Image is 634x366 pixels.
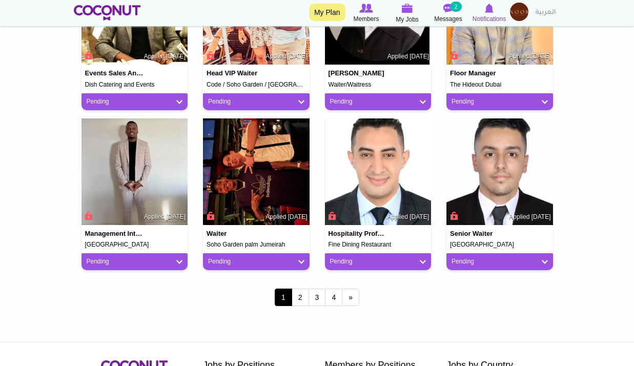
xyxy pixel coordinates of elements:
[292,289,309,306] a: 2
[359,4,373,13] img: Browse Members
[443,4,454,13] img: Messages
[450,2,461,12] small: 2
[450,82,549,88] h5: The Hideout Dubai
[353,14,379,24] span: Members
[452,97,548,106] a: Pending
[327,211,336,221] span: Connect to Unlock the Profile
[309,4,345,21] a: My Plan
[325,289,342,306] a: 4
[434,14,462,24] span: Messages
[84,50,93,60] span: Connect to Unlock the Profile
[530,3,561,23] a: العربية
[469,3,510,24] a: Notifications Notifications
[387,3,428,25] a: My Jobs My Jobs
[330,257,426,266] a: Pending
[485,4,494,13] img: Notifications
[396,14,419,25] span: My Jobs
[81,118,188,225] img: Simo Ngonyama's picture
[446,118,553,225] img: Zakaria Errahil's picture
[74,5,141,21] img: Home
[473,14,506,24] span: Notifications
[87,257,183,266] a: Pending
[85,70,145,77] h4: Events sales and coordinator
[329,82,428,88] h5: Waiter/Waitress
[452,257,548,266] a: Pending
[275,289,292,306] span: 1
[325,118,432,225] img: Mohamed Amine's picture
[450,70,509,77] h4: Floor Manager
[205,50,214,60] span: Connect to Unlock the Profile
[208,97,304,106] a: Pending
[309,289,326,306] a: 3
[329,70,388,77] h4: [PERSON_NAME]
[450,230,509,237] h4: Senior waiter
[207,230,266,237] h4: Waiter
[448,211,458,221] span: Connect to Unlock the Profile
[203,118,310,225] img: Eddster Mendoza's picture
[84,211,93,221] span: Connect to Unlock the Profile
[85,82,185,88] h5: Dish Catering and Events
[330,97,426,106] a: Pending
[85,230,145,237] h4: Management Internship
[207,241,306,248] h5: Soho Garden palm Jumeirah
[329,241,428,248] h5: Fine Dining Restaurant
[329,230,388,237] h4: Hospitality Professional / Head Waiter / senior waiter / VIP waiter g/Guest Service Excellence
[402,4,413,13] img: My Jobs
[208,257,304,266] a: Pending
[85,241,185,248] h5: [GEOGRAPHIC_DATA]
[207,82,306,88] h5: Code / Soho Garden / [GEOGRAPHIC_DATA] & Toy Room Club [GEOGRAPHIC_DATA] / [GEOGRAPHIC_DATA][PERS...
[448,50,458,60] span: Connect to Unlock the Profile
[346,3,387,24] a: Browse Members Members
[342,289,359,306] a: next ›
[205,211,214,221] span: Connect to Unlock the Profile
[207,70,266,77] h4: Head VIP waiter
[428,3,469,24] a: Messages Messages 2
[87,97,183,106] a: Pending
[450,241,549,248] h5: [GEOGRAPHIC_DATA]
